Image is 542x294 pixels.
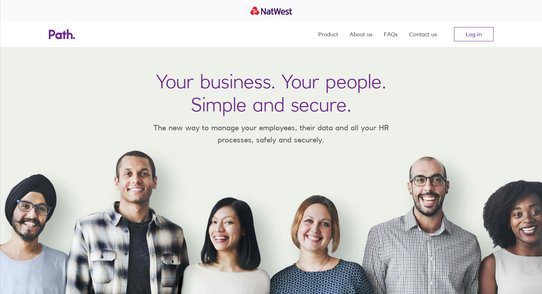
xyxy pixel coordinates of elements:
[143,122,399,146] p: The new way to manage your employees, their data and all your HR processes, safely and securely.
[350,21,372,47] a: About us
[409,21,437,47] a: Contact us
[318,21,338,47] a: Product
[384,21,398,47] a: FAQs
[156,70,386,116] h1: Your business. Your people. Simple and secure.
[454,27,494,41] a: Log in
